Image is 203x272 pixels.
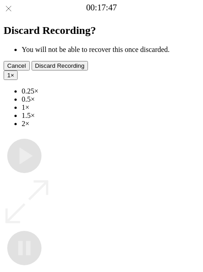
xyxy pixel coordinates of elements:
[32,61,88,70] button: Discard Recording
[22,87,199,95] li: 0.25×
[22,112,199,120] li: 1.5×
[4,61,30,70] button: Cancel
[22,103,199,112] li: 1×
[4,24,199,37] h2: Discard Recording?
[22,46,199,54] li: You will not be able to recover this once discarded.
[7,72,10,79] span: 1
[22,120,199,128] li: 2×
[86,3,117,13] a: 00:17:47
[22,95,199,103] li: 0.5×
[4,70,18,80] button: 1×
